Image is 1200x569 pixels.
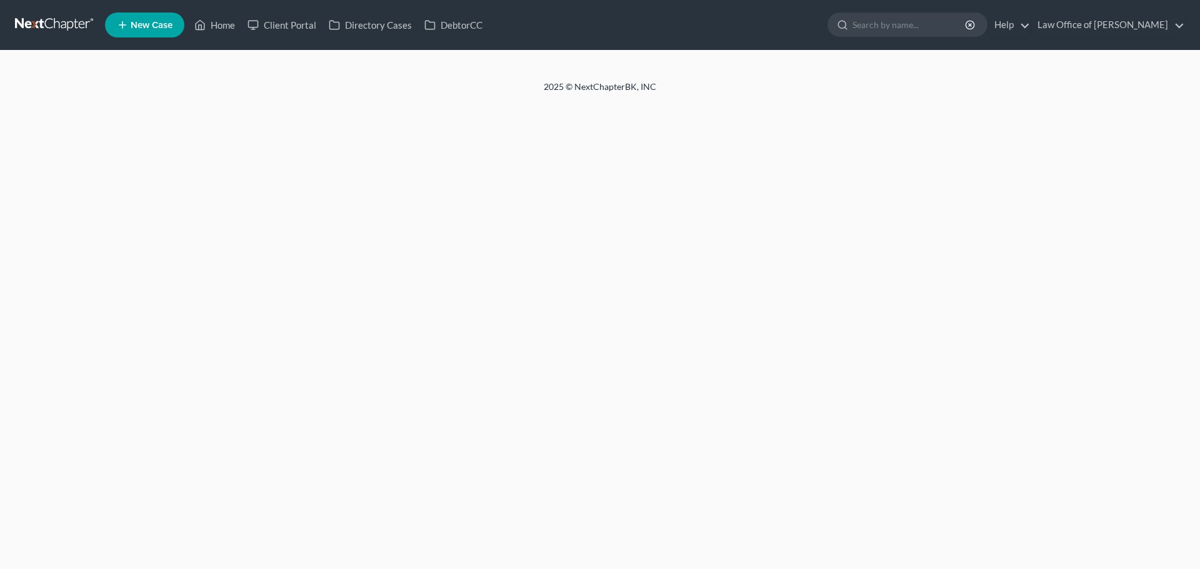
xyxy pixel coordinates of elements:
a: Law Office of [PERSON_NAME] [1031,14,1184,36]
a: Home [188,14,241,36]
div: 2025 © NextChapterBK, INC [244,81,956,103]
a: Client Portal [241,14,322,36]
input: Search by name... [852,13,967,36]
span: New Case [131,21,172,30]
a: Help [988,14,1030,36]
a: Directory Cases [322,14,418,36]
a: DebtorCC [418,14,489,36]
